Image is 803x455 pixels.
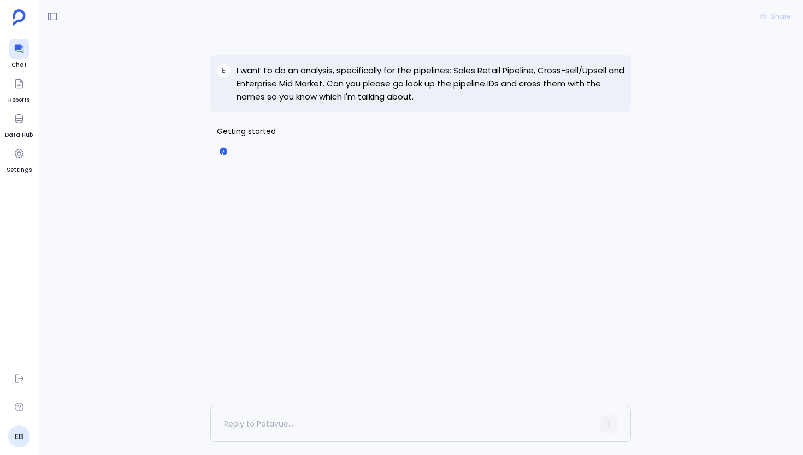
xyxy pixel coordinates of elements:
[9,61,29,69] span: Chat
[8,425,30,447] a: EB
[237,64,624,103] p: I want to do an analysis, specifically for the pipelines: Sales Retail Pipeline, Cross-sell/Upsel...
[222,66,225,75] span: E
[8,96,29,104] span: Reports
[7,166,32,174] span: Settings
[217,123,624,139] span: Getting started
[9,39,29,69] a: Chat
[13,9,26,26] img: petavue logo
[5,131,33,139] span: Data Hub
[7,144,32,174] a: Settings
[5,109,33,139] a: Data Hub
[8,74,29,104] a: Reports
